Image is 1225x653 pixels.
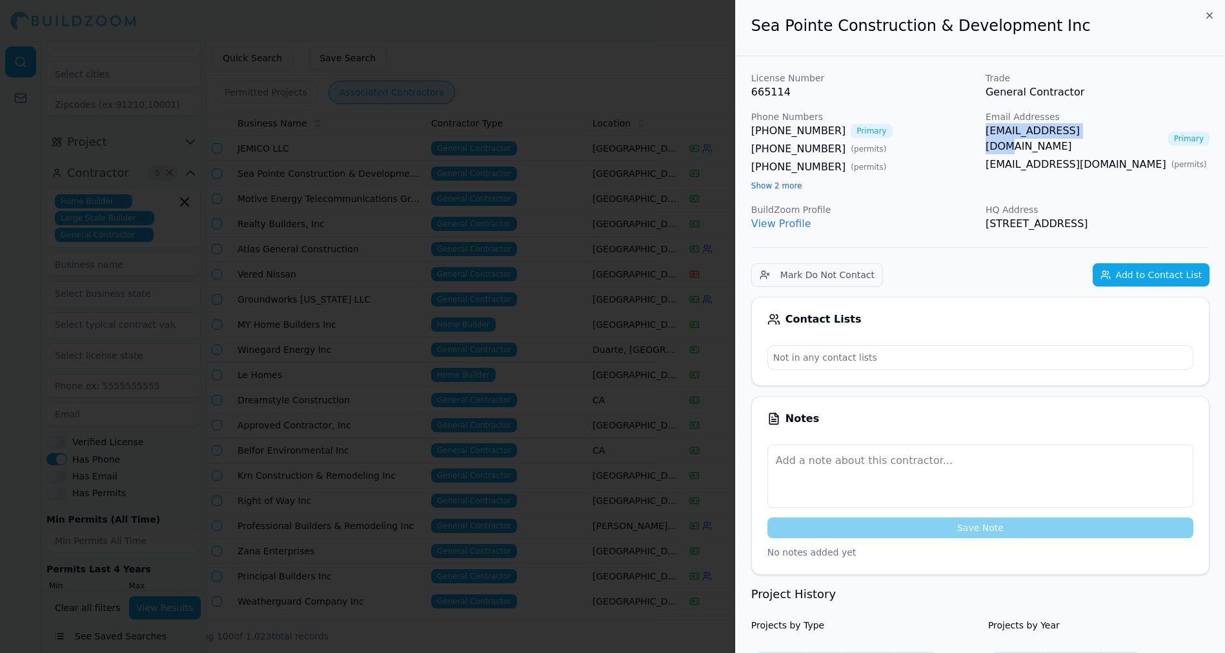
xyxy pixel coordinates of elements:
[986,110,1210,123] p: Email Addresses
[751,181,802,191] button: Show 2 more
[986,85,1210,100] p: General Contractor
[1093,263,1210,286] button: Add to Contact List
[751,141,846,157] a: [PHONE_NUMBER]
[851,162,886,172] span: ( permits )
[986,72,1210,85] p: Trade
[768,346,1193,369] p: Not in any contact lists
[751,263,883,286] button: Mark Do Not Contact
[767,412,1193,425] div: Notes
[988,619,1210,632] h4: Projects by Year
[751,123,846,139] a: [PHONE_NUMBER]
[751,585,1210,603] h3: Project History
[1171,159,1207,170] span: ( permits )
[1168,132,1210,146] span: Primary
[986,157,1166,172] a: [EMAIL_ADDRESS][DOMAIN_NAME]
[751,85,975,100] p: 665114
[986,123,1163,154] a: [EMAIL_ADDRESS][DOMAIN_NAME]
[767,313,1193,326] div: Contact Lists
[751,619,973,632] h4: Projects by Type
[851,124,892,138] span: Primary
[767,546,1193,559] p: No notes added yet
[986,203,1210,216] p: HQ Address
[851,144,886,154] span: ( permits )
[986,216,1210,232] p: [STREET_ADDRESS]
[751,203,975,216] p: BuildZoom Profile
[751,110,975,123] p: Phone Numbers
[751,15,1210,36] h2: Sea Pointe Construction & Development Inc
[751,72,975,85] p: License Number
[751,217,811,230] a: View Profile
[751,159,846,175] a: [PHONE_NUMBER]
